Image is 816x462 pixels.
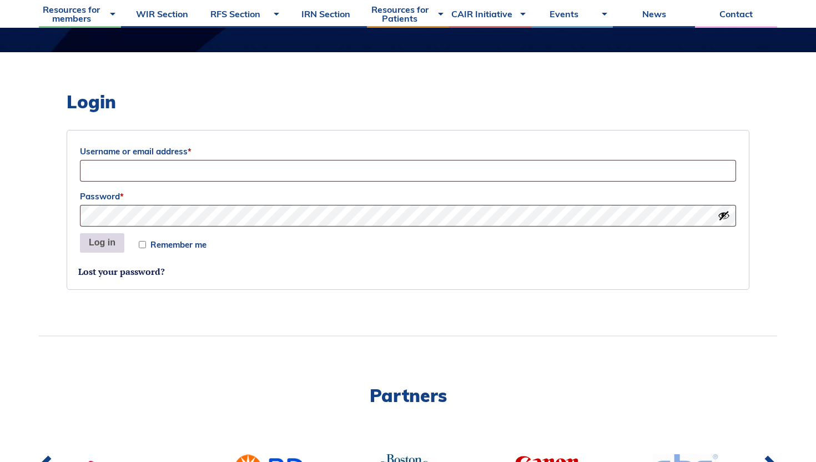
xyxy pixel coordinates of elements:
button: Show password [718,209,730,222]
span: Remember me [150,240,206,249]
h2: Login [67,91,749,112]
label: Username or email address [80,143,736,160]
a: Lost your password? [78,265,165,278]
h2: Partners [39,386,777,404]
button: Log in [80,233,124,253]
input: Remember me [139,241,146,248]
label: Password [80,188,736,205]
